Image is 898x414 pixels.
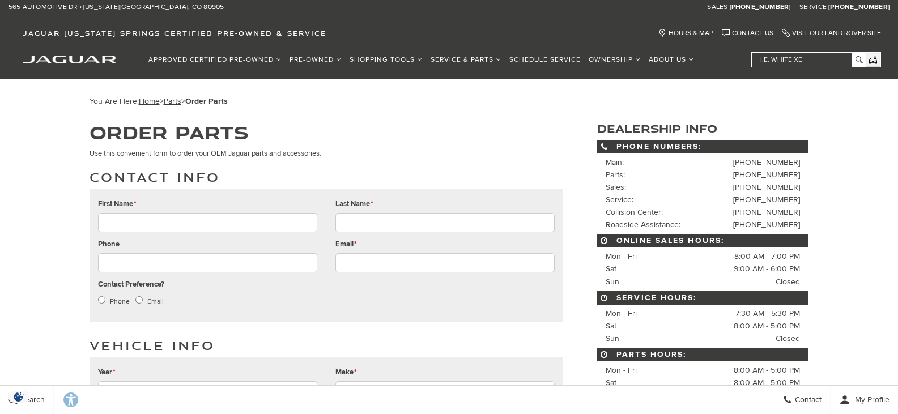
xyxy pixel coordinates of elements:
[164,96,228,106] span: >
[346,50,427,70] a: Shopping Tools
[144,50,286,70] a: Approved Certified Pre-Owned
[8,3,224,12] a: 565 Automotive Dr • [US_STATE][GEOGRAPHIC_DATA], CO 80905
[90,147,564,160] p: Use this convenient form to order your OEM Jaguar parts and accessories.
[606,264,616,274] span: Sat
[286,50,346,70] a: Pre-Owned
[730,3,791,12] a: [PHONE_NUMBER]
[734,263,800,275] span: 9:00 AM - 6:00 PM
[23,54,116,63] a: jaguar
[752,53,865,67] input: i.e. White XE
[23,56,116,63] img: Jaguar
[722,29,773,37] a: Contact Us
[23,29,326,37] span: Jaguar [US_STATE] Springs Certified Pre-Owned & Service
[658,29,713,37] a: Hours & Map
[98,238,120,250] label: Phone
[90,339,564,352] h2: Vehicle Info
[427,50,505,70] a: Service & Parts
[144,50,698,70] nav: Main Navigation
[164,96,181,106] a: Parts
[98,366,116,378] label: Year
[606,334,619,343] span: Sun
[733,182,800,192] a: [PHONE_NUMBER]
[733,220,800,229] a: [PHONE_NUMBER]
[782,29,881,37] a: Visit Our Land Rover Site
[606,207,663,217] span: Collision Center:
[606,182,626,192] span: Sales:
[606,220,680,229] span: Roadside Assistance:
[606,170,625,180] span: Parts:
[734,250,800,263] span: 8:00 AM - 7:00 PM
[335,238,357,250] label: Email
[505,50,585,70] a: Schedule Service
[98,278,164,291] label: Contact Preference?
[606,195,633,204] span: Service:
[597,291,808,305] span: Service Hours:
[734,364,800,377] span: 8:00 AM - 5:00 PM
[792,395,822,405] span: Contact
[645,50,698,70] a: About Us
[733,170,800,180] a: [PHONE_NUMBER]
[734,377,800,389] span: 8:00 AM - 5:00 PM
[98,198,137,210] label: First Name
[606,157,624,167] span: Main:
[335,366,357,378] label: Make
[335,198,373,210] label: Last Name
[734,320,800,332] span: 8:00 AM - 5:00 PM
[733,157,800,167] a: [PHONE_NUMBER]
[606,321,616,331] span: Sat
[735,308,800,320] span: 7:30 AM - 5:30 PM
[597,123,808,134] h3: Dealership Info
[606,309,637,318] span: Mon - Fri
[139,96,228,106] span: >
[597,140,808,153] span: Phone Numbers:
[147,296,164,308] label: Email
[606,378,616,387] span: Sat
[606,365,637,375] span: Mon - Fri
[597,234,808,247] span: Online Sales Hours:
[17,29,332,37] a: Jaguar [US_STATE] Springs Certified Pre-Owned & Service
[776,276,800,288] span: Closed
[606,251,637,261] span: Mon - Fri
[139,96,160,106] a: Home
[597,348,808,361] span: Parts Hours:
[828,3,890,12] a: [PHONE_NUMBER]
[733,195,800,204] a: [PHONE_NUMBER]
[733,207,800,217] a: [PHONE_NUMBER]
[799,3,827,11] span: Service
[110,296,130,308] label: Phone
[776,332,800,345] span: Closed
[707,3,727,11] span: Sales
[831,386,898,414] button: Open user profile menu
[90,123,564,142] h1: Order Parts
[6,391,32,403] section: Click to Open Cookie Consent Modal
[850,395,890,405] span: My Profile
[90,96,228,106] span: You Are Here:
[185,96,228,106] strong: Order Parts
[90,171,564,183] h2: Contact Info
[6,391,32,403] img: Opt-Out Icon
[606,277,619,287] span: Sun
[90,96,809,106] div: Breadcrumbs
[585,50,645,70] a: Ownership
